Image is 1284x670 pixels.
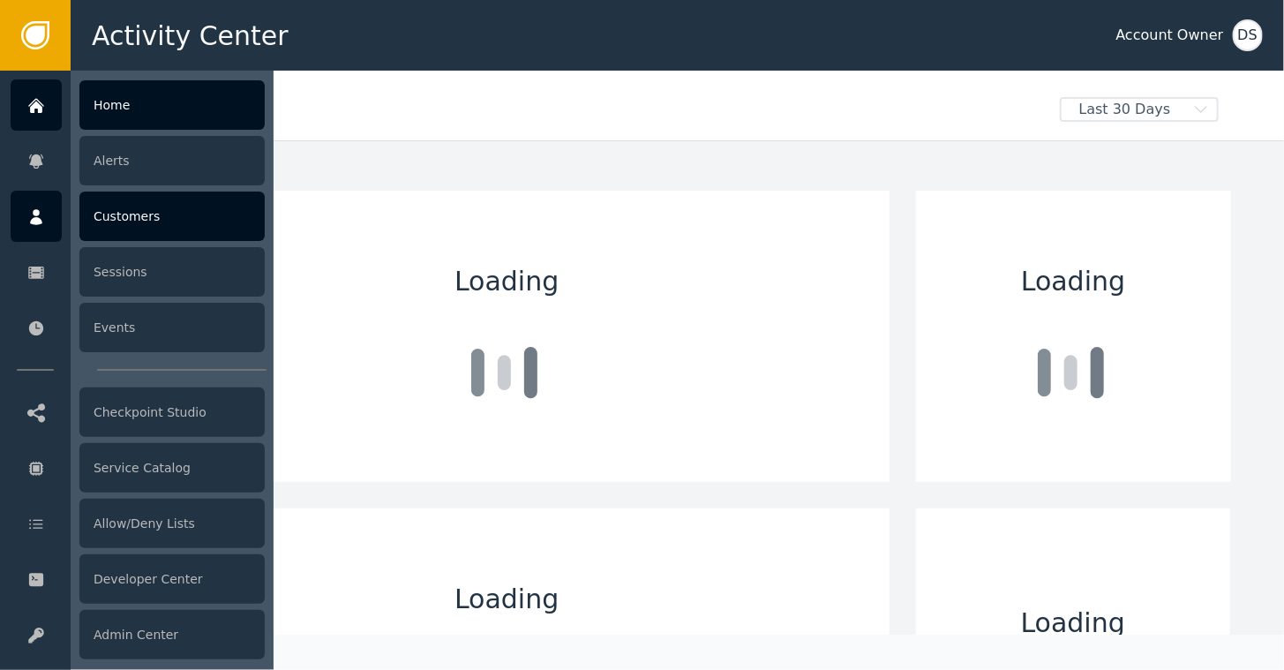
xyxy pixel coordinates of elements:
[1047,97,1231,122] button: Last 30 Days
[11,387,265,438] a: Checkpoint Studio
[1021,261,1125,301] span: Loading
[124,97,1047,136] div: Welcome
[1021,603,1125,643] span: Loading
[79,136,265,185] div: Alerts
[79,80,265,130] div: Home
[11,79,265,131] a: Home
[79,247,265,297] div: Sessions
[1062,99,1189,120] span: Last 30 Days
[1233,19,1263,51] button: DS
[79,303,265,352] div: Events
[11,498,265,549] a: Allow/Deny Lists
[11,135,265,186] a: Alerts
[11,609,265,660] a: Admin Center
[11,246,265,297] a: Sessions
[79,610,265,659] div: Admin Center
[11,302,265,353] a: Events
[92,16,289,56] span: Activity Center
[79,554,265,604] div: Developer Center
[79,443,265,493] div: Service Catalog
[79,499,265,548] div: Allow/Deny Lists
[11,191,265,242] a: Customers
[79,388,265,437] div: Checkpoint Studio
[454,261,559,301] span: Loading
[11,442,265,493] a: Service Catalog
[11,553,265,605] a: Developer Center
[454,579,559,619] span: Loading
[79,192,265,241] div: Customers
[1116,25,1224,46] div: Account Owner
